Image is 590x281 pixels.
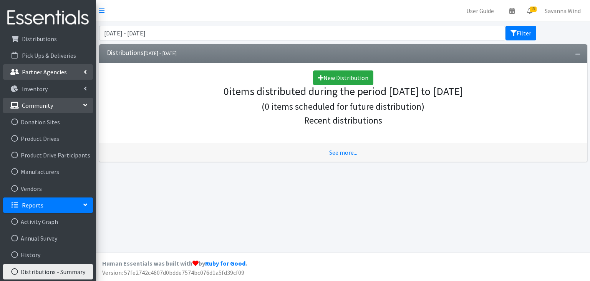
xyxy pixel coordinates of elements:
[539,3,587,18] a: Savanna Wind
[3,5,93,31] img: HumanEssentials
[107,101,580,112] h4: (0 items scheduled for future distribution)
[224,84,229,98] span: 0
[313,70,373,85] a: New Distribution
[107,85,580,98] h3: items distributed during the period [DATE] to [DATE]
[530,7,537,12] span: 15
[3,147,93,163] a: Product Drive Participants
[22,85,48,93] p: Inventory
[3,48,93,63] a: Pick Ups & Deliveries
[3,31,93,47] a: Distributions
[3,98,93,113] a: Community
[3,164,93,179] a: Manufacturers
[3,114,93,130] a: Donation Sites
[22,201,43,209] p: Reports
[3,81,93,97] a: Inventory
[205,259,245,267] a: Ruby for Good
[22,52,76,59] p: Pick Ups & Deliveries
[3,247,93,263] a: History
[3,264,93,279] a: Distributions - Summary
[3,131,93,146] a: Product Drives
[3,181,93,196] a: Vendors
[3,197,93,213] a: Reports
[521,3,539,18] a: 15
[107,115,580,126] h4: Recent distributions
[102,269,244,276] span: Version: 57fe2742c4607d0bdde7574bc076d1a5fd39cf09
[460,3,500,18] a: User Guide
[22,35,57,43] p: Distributions
[99,26,505,40] input: January 1, 2011 - December 31, 2011
[505,26,536,40] button: Filter
[102,259,247,267] strong: Human Essentials was built with by .
[144,50,177,57] small: [DATE] - [DATE]
[107,49,177,57] h3: Distributions
[22,68,67,76] p: Partner Agencies
[3,231,93,246] a: Annual Survey
[3,214,93,229] a: Activity Graph
[329,149,357,156] a: See more...
[3,64,93,80] a: Partner Agencies
[22,102,53,109] p: Community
